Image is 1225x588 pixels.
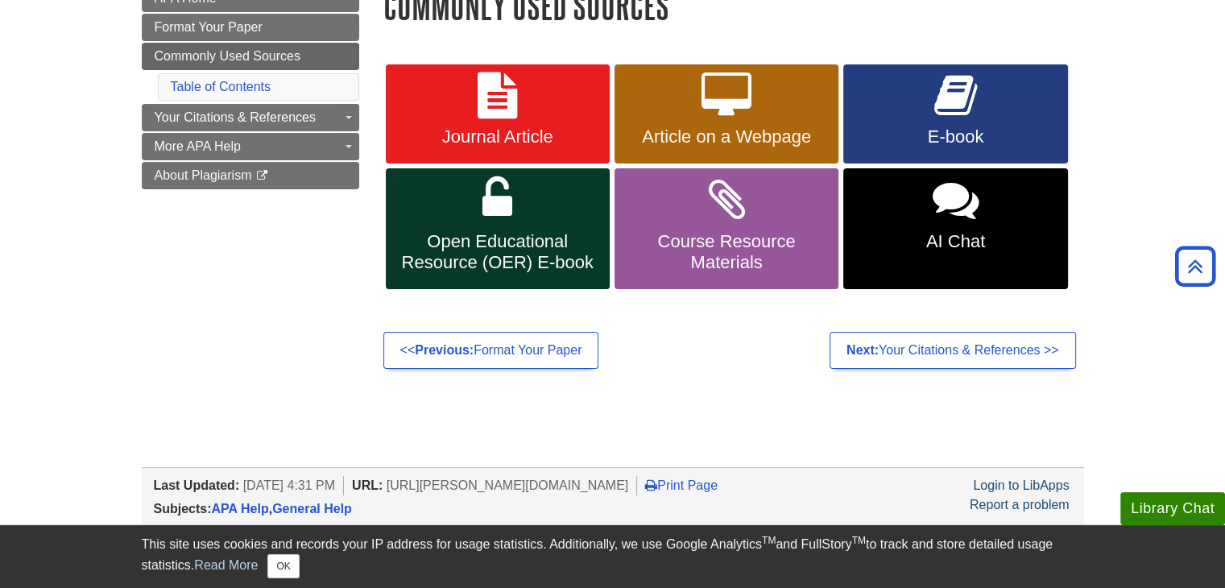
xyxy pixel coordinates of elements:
span: E-book [855,126,1055,147]
span: About Plagiarism [155,168,252,182]
button: Close [267,554,299,578]
a: Format Your Paper [142,14,359,41]
a: Your Citations & References [142,104,359,131]
a: More APA Help [142,133,359,160]
a: Open Educational Resource (OER) E-book [386,168,610,289]
a: AI Chat [843,168,1067,289]
div: This site uses cookies and records your IP address for usage statistics. Additionally, we use Goo... [142,535,1084,578]
span: Article on a Webpage [627,126,826,147]
a: Course Resource Materials [615,168,838,289]
span: [DATE] 4:31 PM [243,478,335,492]
span: , [212,502,352,516]
a: Print Page [645,478,718,492]
strong: Next: [846,343,879,357]
span: Course Resource Materials [627,231,826,273]
a: Login to LibApps [973,478,1069,492]
button: Library Chat [1120,492,1225,525]
span: Last Updated: [154,478,240,492]
strong: Previous: [415,343,474,357]
i: Print Page [645,478,657,491]
a: Journal Article [386,64,610,164]
span: Commonly Used Sources [155,49,300,63]
sup: TM [762,535,776,546]
i: This link opens in a new window [255,171,269,181]
a: APA Help [212,502,269,516]
span: Open Educational Resource (OER) E-book [398,231,598,273]
a: E-book [843,64,1067,164]
a: Back to Top [1169,255,1221,277]
a: <<Previous:Format Your Paper [383,332,599,369]
a: General Help [272,502,352,516]
a: Table of Contents [171,80,271,93]
a: Article on a Webpage [615,64,838,164]
a: Next:Your Citations & References >> [830,332,1076,369]
span: Subjects: [154,502,212,516]
span: [URL][PERSON_NAME][DOMAIN_NAME] [387,478,629,492]
a: Report a problem [970,498,1070,511]
span: URL: [352,478,383,492]
span: Format Your Paper [155,20,263,34]
a: Commonly Used Sources [142,43,359,70]
span: Journal Article [398,126,598,147]
a: About Plagiarism [142,162,359,189]
span: Your Citations & References [155,110,316,124]
a: Read More [194,558,258,572]
span: More APA Help [155,139,241,153]
sup: TM [852,535,866,546]
span: AI Chat [855,231,1055,252]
